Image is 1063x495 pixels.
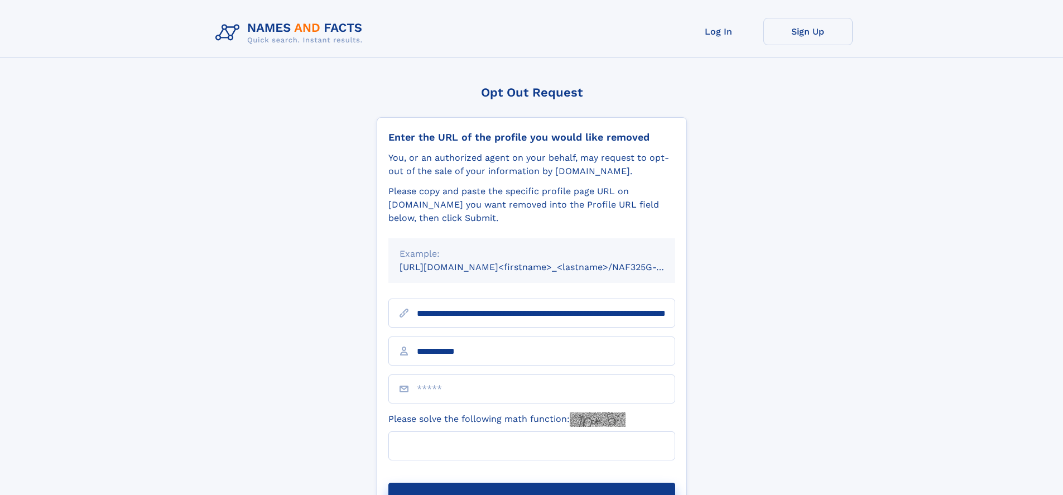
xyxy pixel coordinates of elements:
label: Please solve the following math function: [388,412,626,427]
div: Enter the URL of the profile you would like removed [388,131,675,143]
div: Please copy and paste the specific profile page URL on [DOMAIN_NAME] you want removed into the Pr... [388,185,675,225]
small: [URL][DOMAIN_NAME]<firstname>_<lastname>/NAF325G-xxxxxxxx [400,262,696,272]
img: Logo Names and Facts [211,18,372,48]
div: You, or an authorized agent on your behalf, may request to opt-out of the sale of your informatio... [388,151,675,178]
a: Log In [674,18,763,45]
div: Opt Out Request [377,85,687,99]
div: Example: [400,247,664,261]
a: Sign Up [763,18,853,45]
